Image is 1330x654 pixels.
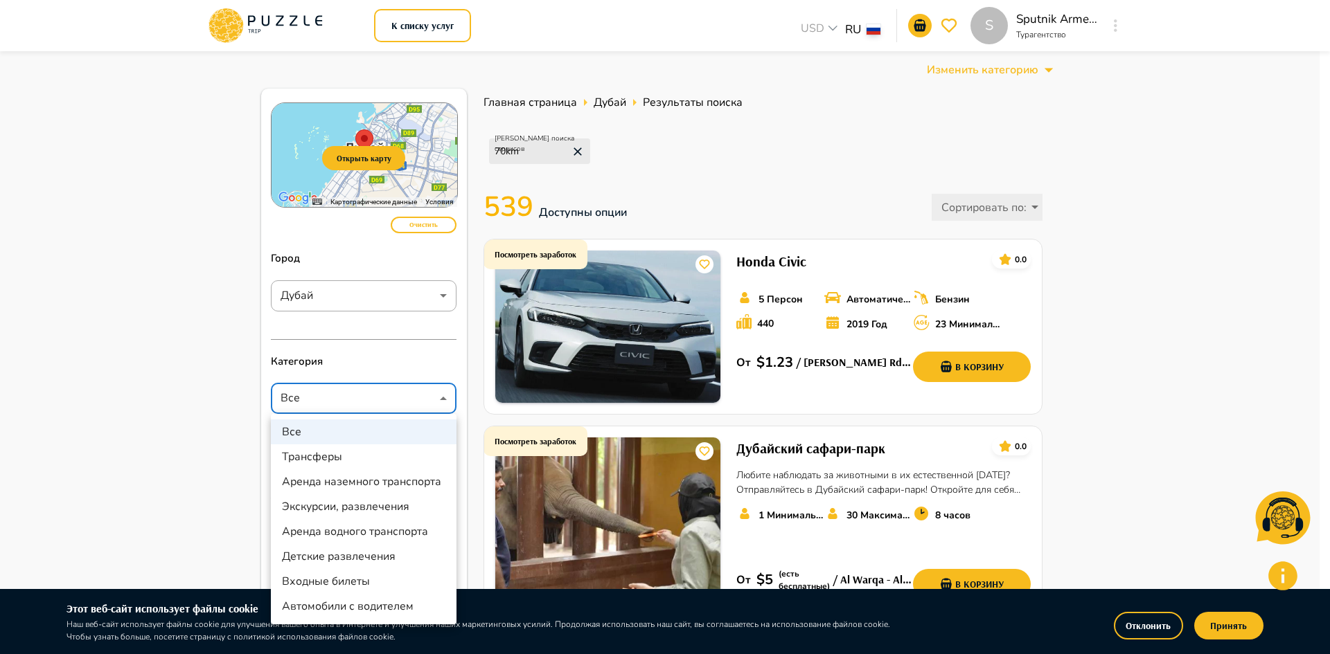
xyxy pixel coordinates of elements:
[271,469,456,494] li: Аренда наземного транспорта
[271,594,456,619] li: Автомобили с водителем
[271,444,456,469] li: Трансферы
[271,519,456,544] li: Аренда водного транспорта
[271,419,456,444] li: Все
[271,544,456,569] li: Детские развлечения
[271,569,456,594] li: Входные билеты
[271,494,456,519] li: Экскурсии, развлечения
